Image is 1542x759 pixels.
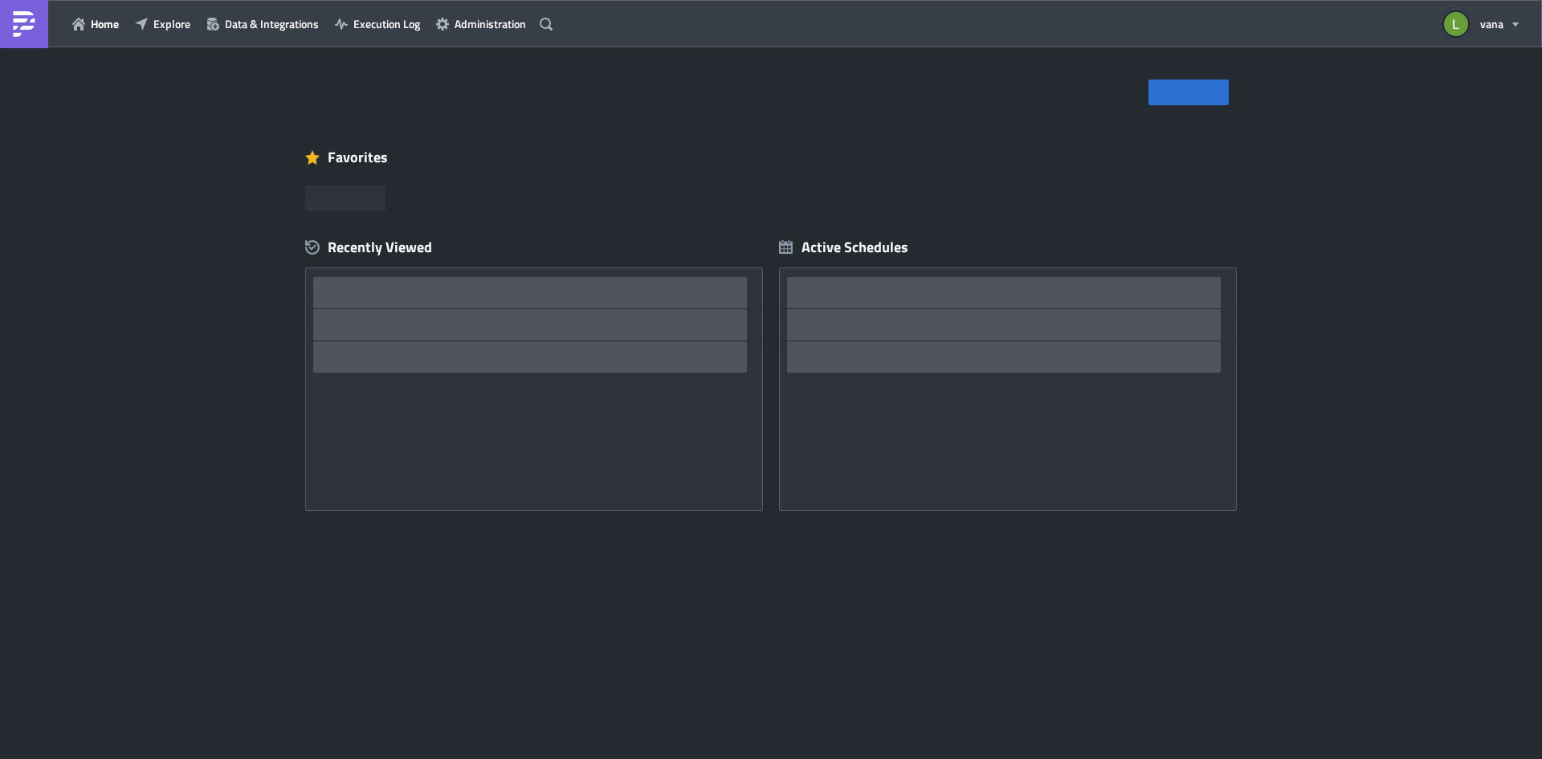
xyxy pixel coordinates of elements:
[153,15,190,32] span: Explore
[64,11,127,36] button: Home
[305,235,763,259] div: Recently Viewed
[455,15,526,32] span: Administration
[428,11,534,36] button: Administration
[127,11,198,36] button: Explore
[1480,15,1503,32] span: vana
[225,15,319,32] span: Data & Integrations
[327,11,428,36] button: Execution Log
[11,11,37,37] img: PushMetrics
[1434,6,1530,42] button: vana
[198,11,327,36] button: Data & Integrations
[779,238,908,256] div: Active Schedules
[91,15,119,32] span: Home
[305,145,1237,169] div: Favorites
[353,15,420,32] span: Execution Log
[1442,10,1470,38] img: Avatar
